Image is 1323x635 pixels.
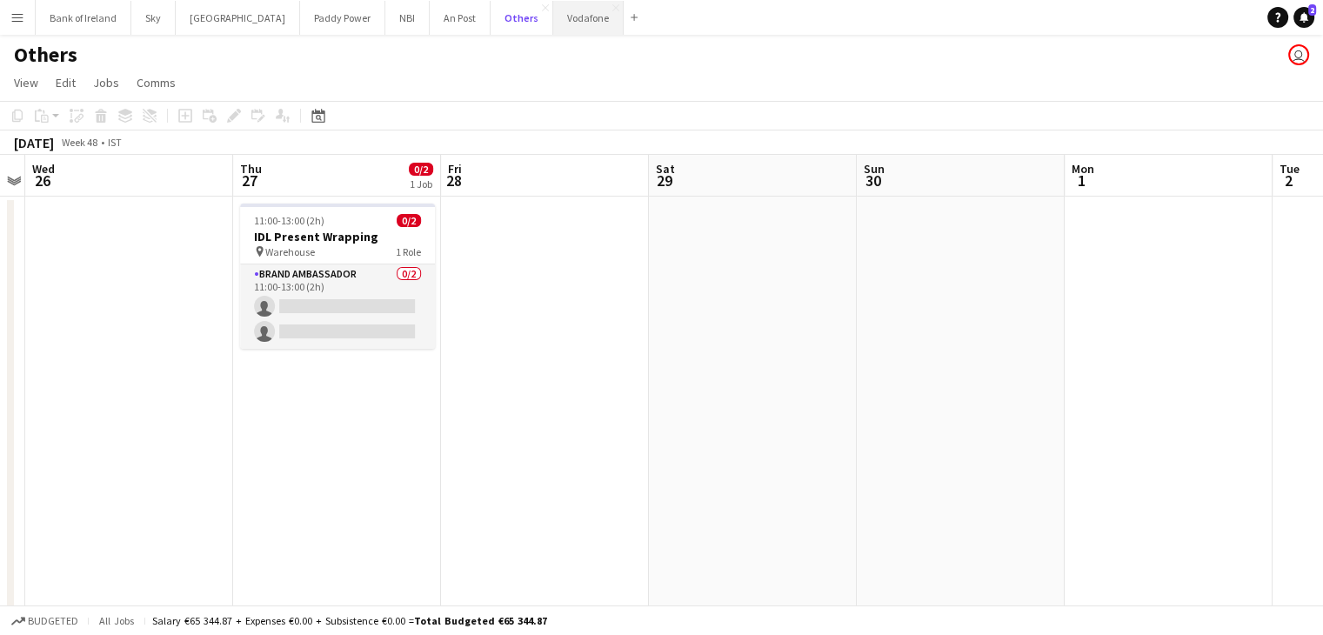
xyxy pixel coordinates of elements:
[396,245,421,258] span: 1 Role
[14,75,38,90] span: View
[7,71,45,94] a: View
[1280,161,1300,177] span: Tue
[1069,170,1094,190] span: 1
[553,1,624,35] button: Vodafone
[300,1,385,35] button: Paddy Power
[176,1,300,35] button: [GEOGRAPHIC_DATA]
[130,71,183,94] a: Comms
[1288,44,1309,65] app-user-avatar: Katie Shovlin
[152,614,547,627] div: Salary €65 344.87 + Expenses €0.00 + Subsistence €0.00 =
[240,204,435,349] app-job-card: 11:00-13:00 (2h)0/2IDL Present Wrapping Warehouse1 RoleBrand Ambassador0/211:00-13:00 (2h)
[491,1,553,35] button: Others
[86,71,126,94] a: Jobs
[240,229,435,244] h3: IDL Present Wrapping
[49,71,83,94] a: Edit
[861,170,885,190] span: 30
[14,134,54,151] div: [DATE]
[656,161,675,177] span: Sat
[28,615,78,627] span: Budgeted
[385,1,430,35] button: NBI
[96,614,137,627] span: All jobs
[1308,4,1316,16] span: 2
[448,161,462,177] span: Fri
[430,1,491,35] button: An Post
[1293,7,1314,28] a: 2
[265,245,315,258] span: Warehouse
[1277,170,1300,190] span: 2
[14,42,77,68] h1: Others
[32,161,55,177] span: Wed
[93,75,119,90] span: Jobs
[864,161,885,177] span: Sun
[397,214,421,227] span: 0/2
[137,75,176,90] span: Comms
[30,170,55,190] span: 26
[445,170,462,190] span: 28
[409,163,433,176] span: 0/2
[36,1,131,35] button: Bank of Ireland
[57,136,101,149] span: Week 48
[653,170,675,190] span: 29
[240,264,435,349] app-card-role: Brand Ambassador0/211:00-13:00 (2h)
[1072,161,1094,177] span: Mon
[108,136,122,149] div: IST
[410,177,432,190] div: 1 Job
[9,612,81,631] button: Budgeted
[240,161,262,177] span: Thu
[414,614,547,627] span: Total Budgeted €65 344.87
[56,75,76,90] span: Edit
[237,170,262,190] span: 27
[131,1,176,35] button: Sky
[254,214,324,227] span: 11:00-13:00 (2h)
